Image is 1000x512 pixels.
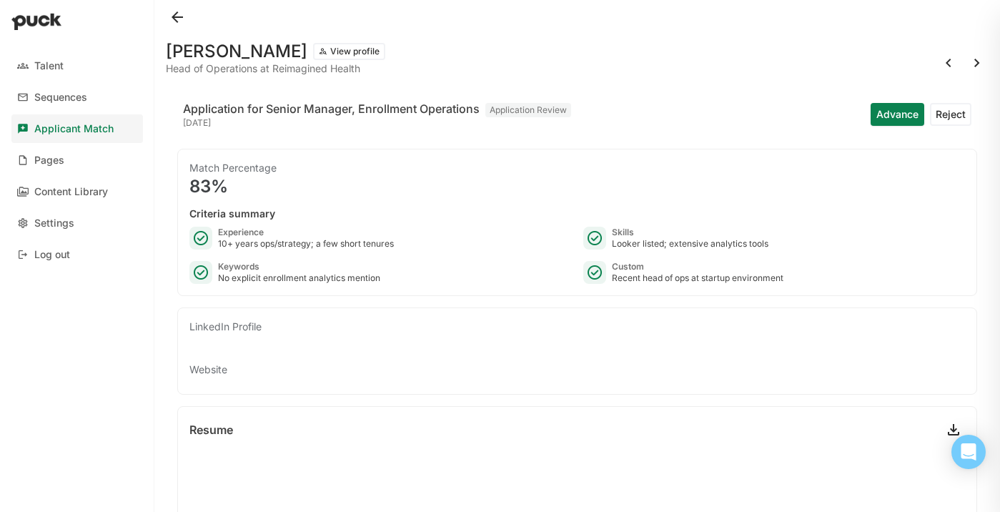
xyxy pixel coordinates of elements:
[189,207,965,221] div: Criteria summary
[189,424,233,435] div: Resume
[11,114,143,143] a: Applicant Match
[612,261,783,272] div: Custom
[612,238,768,250] div: Looker listed; extensive analytics tools
[871,103,924,126] button: Advance
[34,123,114,135] div: Applicant Match
[34,249,70,261] div: Log out
[189,363,965,377] div: Website
[34,217,74,230] div: Settings
[183,100,480,117] div: Application for Senior Manager, Enrollment Operations
[11,209,143,237] a: Settings
[189,178,965,195] div: 83%
[313,43,385,60] button: View profile
[485,103,571,117] div: Application Review
[189,161,965,175] div: Match Percentage
[11,146,143,174] a: Pages
[34,154,64,167] div: Pages
[11,83,143,112] a: Sequences
[34,92,87,104] div: Sequences
[930,103,971,126] button: Reject
[612,227,768,238] div: Skills
[951,435,986,469] div: Open Intercom Messenger
[189,320,965,334] div: LinkedIn Profile
[11,51,143,80] a: Talent
[34,60,64,72] div: Talent
[218,227,394,238] div: Experience
[218,238,394,250] div: 10+ years ops/strategy; a few short tenures
[183,117,571,129] div: [DATE]
[166,43,307,60] h1: [PERSON_NAME]
[166,63,385,74] div: Head of Operations at Reimagined Health
[11,177,143,206] a: Content Library
[612,272,783,284] div: Recent head of ops at startup environment
[218,272,380,284] div: No explicit enrollment analytics mention
[218,261,380,272] div: Keywords
[34,186,108,198] div: Content Library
